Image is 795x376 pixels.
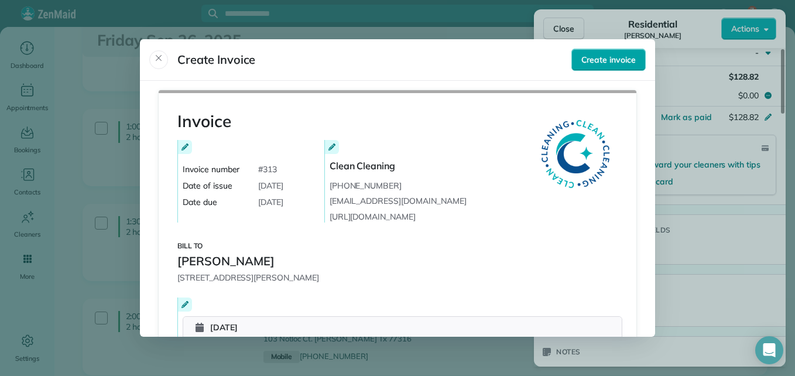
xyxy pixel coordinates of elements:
[177,52,255,67] span: Create Invoice
[177,112,571,131] h1: Invoice
[258,163,277,175] span: # 313
[533,112,618,196] img: Company logo
[183,163,253,175] span: Invoice number
[183,180,253,192] span: Date of issue
[330,180,402,192] a: [PHONE_NUMBER]
[330,195,467,207] a: [EMAIL_ADDRESS][DOMAIN_NAME]
[330,180,402,191] span: [PHONE_NUMBER]
[571,49,646,71] button: Create invoice
[177,241,203,251] span: Bill to
[258,180,283,192] span: [DATE]
[330,211,416,222] span: [URL][DOMAIN_NAME]
[581,54,636,66] span: Create invoice
[177,253,275,269] span: [PERSON_NAME]
[330,196,467,206] span: [EMAIL_ADDRESS][DOMAIN_NAME]
[149,50,168,69] button: Close
[210,322,352,333] span: [DATE]
[177,272,319,283] span: [STREET_ADDRESS][PERSON_NAME]
[183,196,253,208] span: Date due
[258,196,283,208] span: [DATE]
[330,159,512,173] span: Clean Cleaning
[330,211,416,223] a: [URL][DOMAIN_NAME]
